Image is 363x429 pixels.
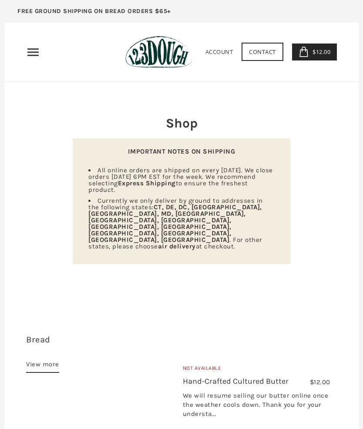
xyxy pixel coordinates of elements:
[158,242,196,250] strong: air delivery
[128,147,235,155] strong: IMPORTANT NOTES ON SHIPPING
[88,166,273,194] span: All online orders are shipped on every [DATE]. We close orders [DATE] 6PM EST for the week. We re...
[242,43,283,61] a: Contact
[310,378,330,386] span: $12.00
[183,391,330,423] div: We will resume selling our butter online once the weather cools down. Thank you for your understa...
[292,44,337,60] a: $12.00
[183,376,289,386] a: Hand-Crafted Cultured Butter
[88,203,262,244] strong: CT, DE, DC, [GEOGRAPHIC_DATA], [GEOGRAPHIC_DATA], MD, [GEOGRAPHIC_DATA], [GEOGRAPHIC_DATA], [GEOG...
[205,48,233,56] a: Account
[26,335,50,345] a: Bread
[118,179,176,187] strong: Express Shipping
[4,4,184,23] a: FREE GROUND SHIPPING ON BREAD ORDERS $65+
[26,359,59,373] a: View more
[310,48,330,56] span: $12.00
[88,197,263,250] span: Currently we only deliver by ground to addresses in the following states: . For other states, ple...
[26,45,40,59] nav: Primary
[26,334,78,359] h3: 12 items
[125,36,192,68] img: 123Dough Bakery
[183,364,330,376] div: Not Available
[73,114,290,132] h2: Shop
[17,7,171,16] p: FREE GROUND SHIPPING ON BREAD ORDERS $65+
